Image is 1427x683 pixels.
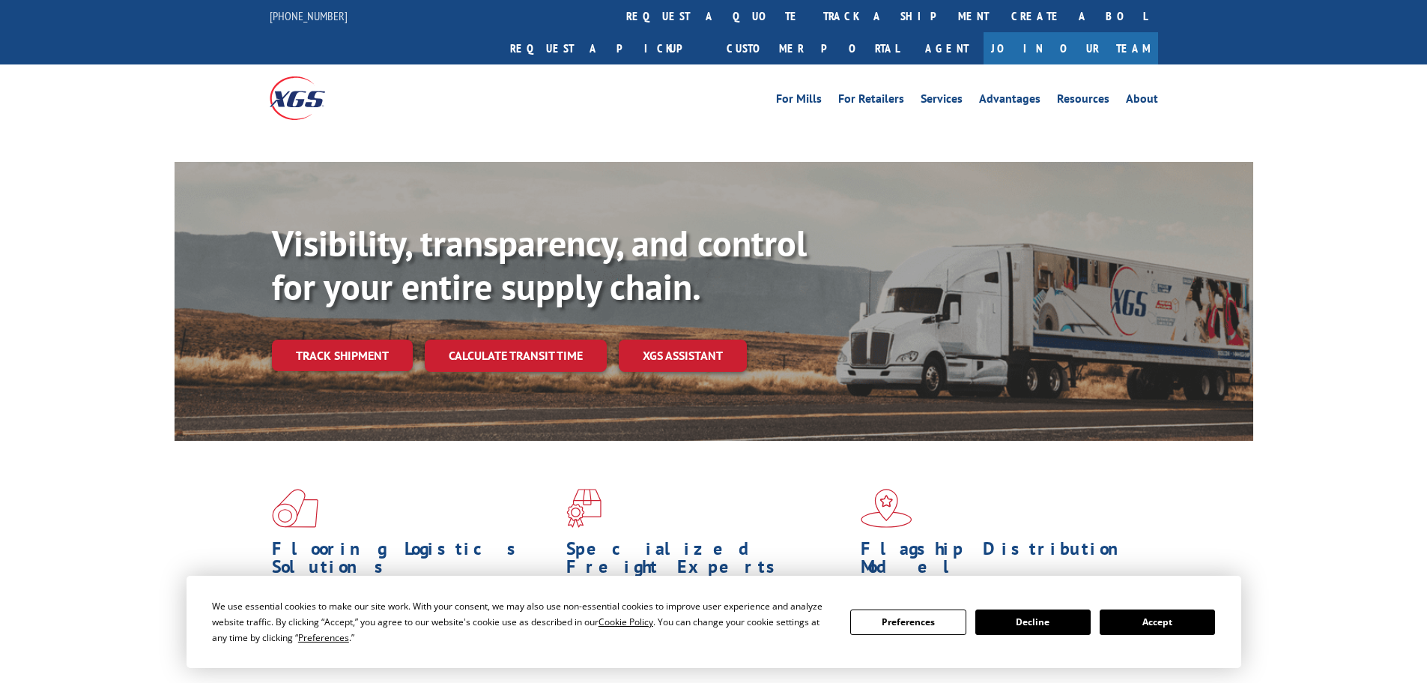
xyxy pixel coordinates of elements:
[715,32,910,64] a: Customer Portal
[566,540,849,583] h1: Specialized Freight Experts
[566,489,602,528] img: xgs-icon-focused-on-flooring-red
[1057,93,1109,109] a: Resources
[619,340,747,372] a: XGS ASSISTANT
[272,220,807,310] b: Visibility, transparency, and control for your entire supply chain.
[861,540,1144,583] h1: Flagship Distribution Model
[975,610,1091,635] button: Decline
[272,489,318,528] img: xgs-icon-total-supply-chain-intelligence-red
[212,598,832,646] div: We use essential cookies to make our site work. With your consent, we may also use non-essential ...
[979,93,1040,109] a: Advantages
[850,610,966,635] button: Preferences
[910,32,984,64] a: Agent
[984,32,1158,64] a: Join Our Team
[599,616,653,628] span: Cookie Policy
[1100,610,1215,635] button: Accept
[499,32,715,64] a: Request a pickup
[861,489,912,528] img: xgs-icon-flagship-distribution-model-red
[921,93,963,109] a: Services
[1126,93,1158,109] a: About
[187,576,1241,668] div: Cookie Consent Prompt
[838,93,904,109] a: For Retailers
[272,340,413,371] a: Track shipment
[425,340,607,372] a: Calculate transit time
[270,8,348,23] a: [PHONE_NUMBER]
[298,631,349,644] span: Preferences
[272,540,555,583] h1: Flooring Logistics Solutions
[776,93,822,109] a: For Mills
